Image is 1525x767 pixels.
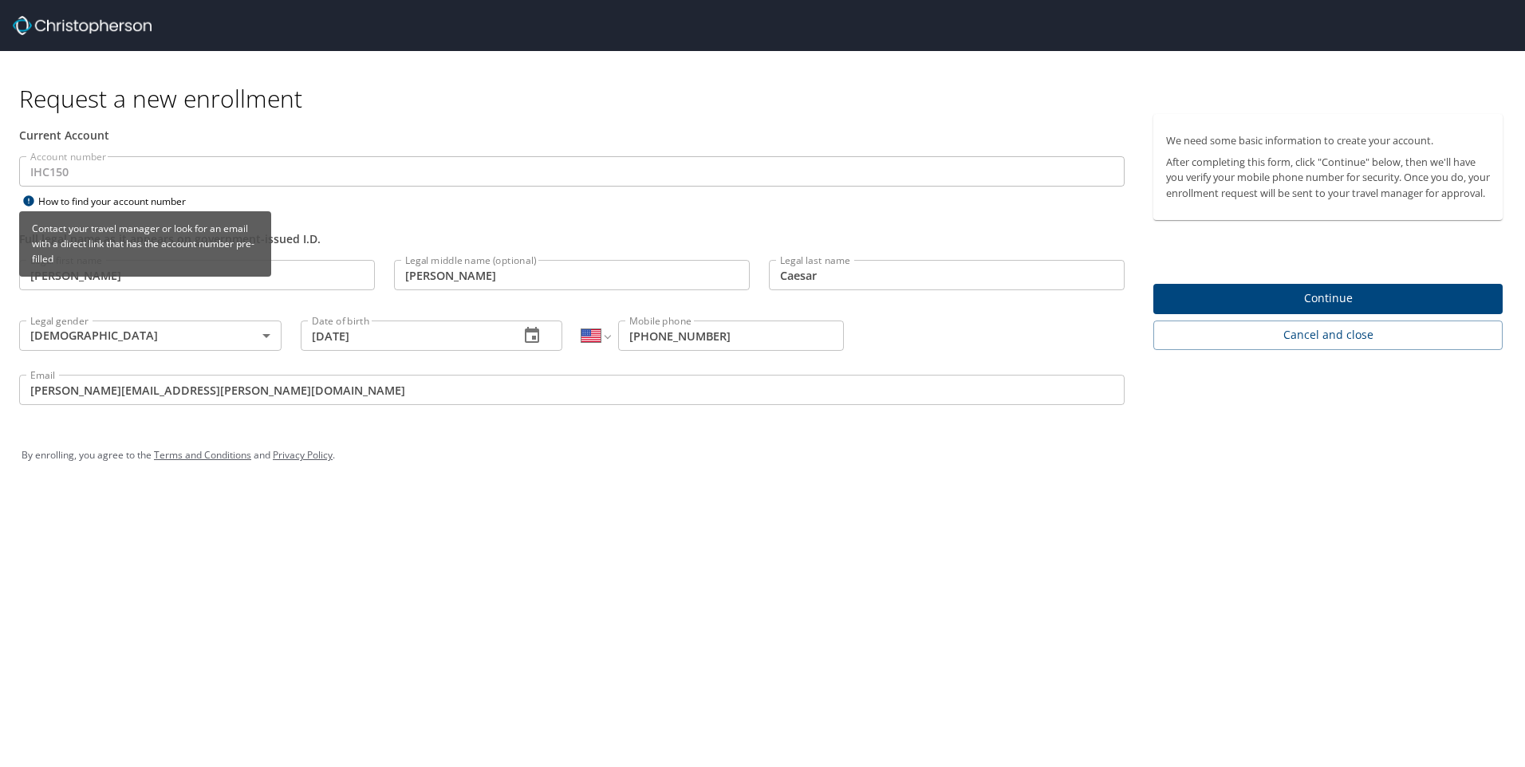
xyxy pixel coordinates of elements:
[19,191,219,211] div: How to find your account number
[618,321,844,351] input: Enter phone number
[273,448,333,462] a: Privacy Policy
[19,321,282,351] div: [DEMOGRAPHIC_DATA]
[19,127,1125,144] div: Current Account
[1166,325,1490,345] span: Cancel and close
[19,230,1125,247] div: Full legal name as it appears on government-issued I.D.
[154,448,251,462] a: Terms and Conditions
[1166,133,1490,148] p: We need some basic information to create your account.
[19,83,1515,114] h1: Request a new enrollment
[22,435,1503,475] div: By enrolling, you agree to the and .
[1153,284,1503,315] button: Continue
[1166,155,1490,201] p: After completing this form, click "Continue" below, then we'll have you verify your mobile phone ...
[26,214,265,273] p: Contact your travel manager or look for an email with a direct link that has the account number p...
[301,321,507,351] input: MM/DD/YYYY
[13,16,152,35] img: cbt logo
[1153,321,1503,350] button: Cancel and close
[1166,289,1490,309] span: Continue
